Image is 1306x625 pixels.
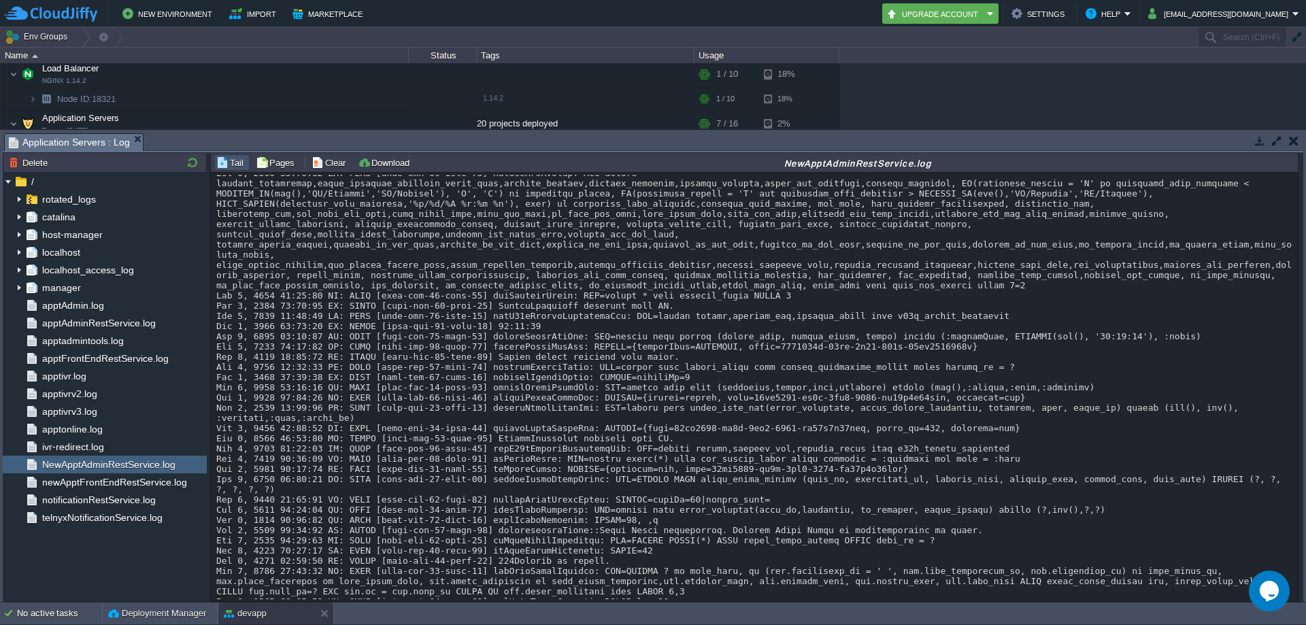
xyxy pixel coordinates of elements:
button: Delete [9,156,52,169]
span: 1.14.2 [483,94,503,102]
button: Help [1086,5,1124,22]
img: AMDAwAAAACH5BAEAAAAALAAAAAABAAEAAAICRAEAOw== [37,88,56,109]
img: CloudJiffy [5,5,97,22]
span: Node ID: [57,94,92,104]
a: localhost_access_log [39,264,136,276]
span: 18321 [56,93,118,105]
a: apptAdmin.log [39,299,106,311]
a: Application ServersTomcat [DATE] [41,113,121,123]
a: Load BalancerNGINX 1.14.2 [41,63,101,73]
span: Tomcat [DATE] [42,126,88,135]
div: Tags [478,48,694,63]
span: Load Balancer [41,63,101,74]
img: AMDAwAAAACH5BAEAAAAALAAAAAABAAEAAAICRAEAOw== [29,88,37,109]
button: Import [229,5,280,22]
div: 7 / 16 [716,110,738,137]
a: apptonline.log [39,423,105,435]
a: / [29,175,36,188]
img: AMDAwAAAACH5BAEAAAAALAAAAAABAAEAAAICRAEAOw== [32,54,38,58]
a: manager [39,282,83,294]
button: Upgrade Account [886,5,983,22]
div: No active tasks [17,603,102,624]
a: apptivrv2.log [39,388,99,400]
div: NewApptAdminRestService.log [419,157,1296,169]
a: apptivr.log [39,370,88,382]
div: Status [409,48,476,63]
span: Application Servers [41,112,121,124]
img: AMDAwAAAACH5BAEAAAAALAAAAAABAAEAAAICRAEAOw== [10,110,18,137]
div: 20 projects deployed [477,110,694,137]
img: AMDAwAAAACH5BAEAAAAALAAAAAABAAEAAAICRAEAOw== [18,110,37,137]
a: host-manager [39,229,105,241]
button: Pages [256,156,299,169]
a: notificationRestService.log [39,494,158,506]
div: 18% [764,61,808,88]
button: Env Groups [5,27,72,46]
button: Settings [1011,5,1069,22]
a: apptivrv3.log [39,405,99,418]
a: catalina [39,211,78,223]
button: Deployment Manager [108,607,206,620]
img: AMDAwAAAACH5BAEAAAAALAAAAAABAAEAAAICRAEAOw== [10,61,18,88]
a: apptadmintools.log [39,335,126,347]
button: devapp [224,607,267,620]
div: Usage [695,48,839,63]
span: NGINX 1.14.2 [42,77,86,85]
button: Download [358,156,414,169]
a: apptFrontEndRestService.log [39,352,171,365]
div: Name [1,48,408,63]
button: Tail [216,156,248,169]
iframe: chat widget [1249,571,1292,611]
button: Clear [312,156,350,169]
div: 18% [764,88,808,109]
span: Application Servers : Log [9,134,130,151]
div: 1 / 10 [716,88,735,109]
button: Marketplace [292,5,367,22]
a: rotated_logs [39,193,98,205]
img: AMDAwAAAACH5BAEAAAAALAAAAAABAAEAAAICRAEAOw== [18,61,37,88]
a: newApptFrontEndRestService.log [39,476,189,488]
div: 2% [764,110,808,137]
a: apptAdminRestService.log [39,317,158,329]
button: [EMAIL_ADDRESS][DOMAIN_NAME] [1148,5,1292,22]
a: ivr-redirect.log [39,441,106,453]
button: New Environment [122,5,216,22]
div: 1 / 10 [716,61,738,88]
a: telnyxNotificationService.log [39,511,165,524]
a: localhost [39,246,82,258]
a: Node ID:18321 [56,93,118,105]
a: NewApptAdminRestService.log [39,458,178,471]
